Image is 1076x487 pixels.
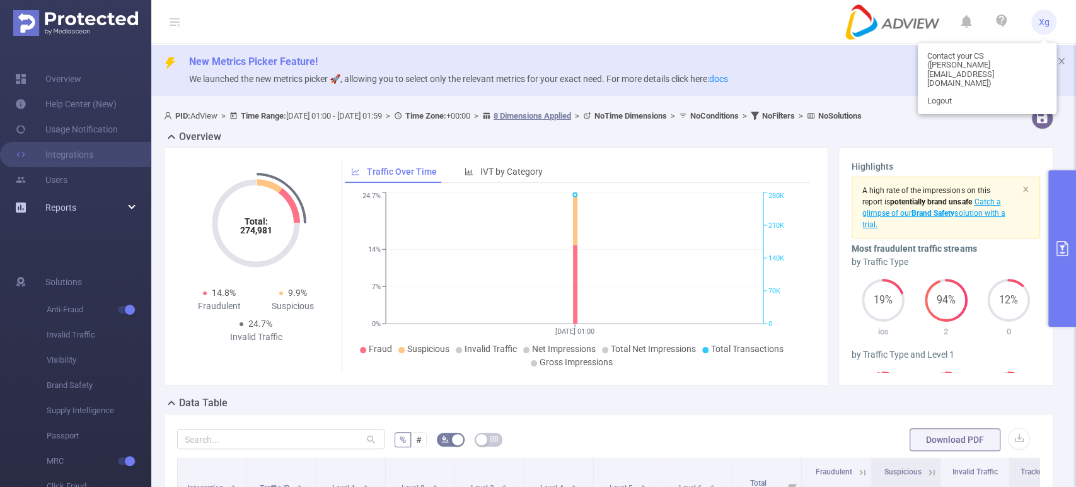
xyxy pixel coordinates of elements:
p: ios [852,326,915,338]
a: Contact your CS ([PERSON_NAME][EMAIL_ADDRESS][DOMAIN_NAME]) [918,47,1056,92]
b: Brand Safety [911,209,954,218]
span: Invalid Traffic [465,344,517,354]
span: > [571,111,583,120]
span: Invalid Traffic [952,467,998,476]
i: icon: user [164,112,175,120]
i: icon: bar-chart [465,167,473,176]
a: Help Center (New) [15,91,117,117]
span: % [400,435,406,445]
a: Logout [918,92,1056,110]
tspan: 140K [768,254,784,262]
span: Catch a glimpse of our solution with a trial. [862,197,1005,229]
span: Fraudulent [815,467,852,476]
b: No Conditions [690,111,739,120]
span: Total Transactions [711,344,784,354]
span: > [382,111,394,120]
span: Brand Safety [47,373,151,398]
span: Reports [45,202,76,213]
div: by Traffic Type [852,255,1040,269]
h2: Data Table [179,396,228,411]
span: Xg [1039,9,1050,35]
span: New Metrics Picker Feature! [189,56,318,67]
tspan: 280K [768,192,784,201]
button: icon: close [1057,54,1066,68]
button: Download PDF [910,428,1000,451]
tspan: 0 [768,320,772,328]
span: IVT by Category [480,167,543,177]
b: Most fraudulent traffic streams [852,243,976,254]
a: Integrations [15,142,93,167]
tspan: 0% [372,320,381,328]
u: 8 Dimensions Applied [494,111,571,120]
i: icon: caret-up [639,483,646,486]
span: 24.7% [248,319,272,329]
span: Visibility [47,348,151,373]
b: PID: [175,111,190,120]
button: icon: close [1022,182,1029,196]
i: icon: table [490,435,498,443]
a: docs [709,74,728,84]
span: 94% [925,295,968,305]
div: Invalid Traffic [219,331,293,344]
tspan: 7% [372,283,381,291]
div: Fraudulent [182,300,256,313]
span: Suspicious [407,344,449,354]
span: Tracked Ads [1021,467,1062,476]
span: AdView [DATE] 01:00 - [DATE] 01:59 +00:00 [164,111,862,120]
span: is [884,197,971,206]
i: icon: caret-up [709,483,715,486]
a: Users [15,167,67,192]
span: # [416,435,422,445]
i: icon: caret-up [431,483,438,486]
span: > [470,111,482,120]
span: Gross Impressions [540,357,613,367]
i: icon: thunderbolt [164,57,176,69]
b: potentially brand unsafe [890,197,971,206]
tspan: [DATE] 01:00 [555,327,594,336]
div: Suspicious [256,300,330,313]
span: > [667,111,679,120]
span: Anti-Fraud [47,297,151,322]
b: No Filters [762,111,795,120]
span: Logout [927,97,952,105]
b: No Time Dimensions [594,111,667,120]
span: 19% [862,295,905,305]
i: icon: caret-up [362,483,369,486]
tspan: 274,981 [240,225,272,235]
i: icon: caret-up [500,483,507,486]
p: 0 [977,326,1040,338]
span: A high rate of the impressions on this report [862,186,990,206]
span: Suspicious [884,467,922,476]
a: Usage Notification [15,117,118,142]
tspan: 24.7% [362,192,381,201]
span: MRC [47,449,151,474]
span: 9.9% [288,288,307,298]
span: Solutions [45,269,82,295]
span: Net Impressions [532,344,596,354]
i: icon: line-chart [351,167,360,176]
i: icon: bg-colors [441,435,449,443]
span: Passport [47,423,151,449]
i: icon: close [1022,185,1029,193]
h3: Highlights [852,160,1040,173]
span: Total Net Impressions [611,344,696,354]
b: Time Zone: [405,111,446,120]
h2: Overview [179,129,221,144]
a: Overview [15,66,81,91]
tspan: Total: [245,216,268,226]
tspan: 70K [768,287,780,295]
input: Search... [177,429,385,449]
i: icon: caret-up [296,483,303,486]
b: No Solutions [818,111,862,120]
b: Time Range: [241,111,286,120]
span: Fraud [369,344,392,354]
tspan: 210K [768,221,784,230]
span: > [739,111,751,120]
span: > [217,111,229,120]
span: We launched the new metrics picker 🚀, allowing you to select only the relevant metrics for your e... [189,74,728,84]
p: 2 [915,326,978,338]
a: Reports [45,195,76,220]
span: 14.8% [212,288,236,298]
i: icon: caret-up [230,483,237,486]
i: icon: close [1057,57,1066,66]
